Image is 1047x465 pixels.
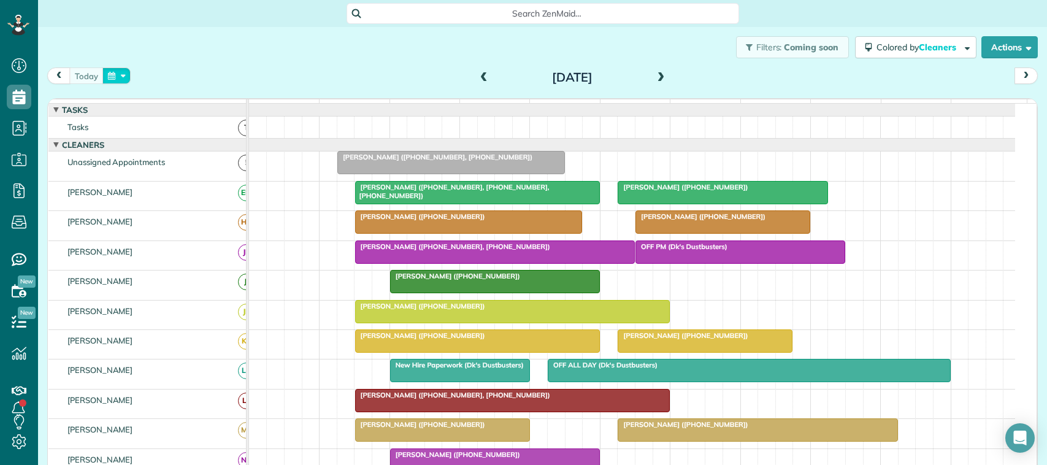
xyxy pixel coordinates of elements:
[876,42,961,53] span: Colored by
[320,102,342,112] span: 8am
[238,333,255,350] span: KB
[238,120,255,136] span: T
[65,187,136,197] span: [PERSON_NAME]
[238,363,255,379] span: LS
[1014,67,1038,84] button: next
[18,307,36,319] span: New
[65,336,136,345] span: [PERSON_NAME]
[65,276,136,286] span: [PERSON_NAME]
[355,331,486,340] span: [PERSON_NAME] ([PHONE_NUMBER])
[337,153,533,161] span: [PERSON_NAME] ([PHONE_NUMBER], [PHONE_NUMBER])
[919,42,958,53] span: Cleaners
[59,140,107,150] span: Cleaners
[389,450,521,459] span: [PERSON_NAME] ([PHONE_NUMBER])
[238,304,255,320] span: JR
[238,274,255,290] span: JJ
[355,302,486,310] span: [PERSON_NAME] ([PHONE_NUMBER])
[238,155,255,171] span: !
[249,102,272,112] span: 7am
[238,185,255,201] span: EM
[670,102,692,112] span: 1pm
[355,420,486,429] span: [PERSON_NAME] ([PHONE_NUMBER])
[47,67,71,84] button: prev
[635,212,766,221] span: [PERSON_NAME] ([PHONE_NUMBER])
[355,242,551,251] span: [PERSON_NAME] ([PHONE_NUMBER], [PHONE_NUMBER])
[389,272,521,280] span: [PERSON_NAME] ([PHONE_NUMBER])
[617,183,748,191] span: [PERSON_NAME] ([PHONE_NUMBER])
[238,244,255,261] span: JB
[65,455,136,464] span: [PERSON_NAME]
[65,247,136,256] span: [PERSON_NAME]
[741,102,762,112] span: 2pm
[855,36,976,58] button: Colored byCleaners
[238,393,255,409] span: LF
[460,102,488,112] span: 10am
[981,36,1038,58] button: Actions
[65,365,136,375] span: [PERSON_NAME]
[65,122,91,132] span: Tasks
[811,102,832,112] span: 3pm
[635,242,728,251] span: OFF PM (Dk's Dustbusters)
[530,102,558,112] span: 11am
[600,102,627,112] span: 12pm
[18,275,36,288] span: New
[617,331,748,340] span: [PERSON_NAME] ([PHONE_NUMBER])
[65,157,167,167] span: Unassigned Appointments
[65,217,136,226] span: [PERSON_NAME]
[238,214,255,231] span: HC
[951,102,973,112] span: 5pm
[69,67,104,84] button: today
[355,212,486,221] span: [PERSON_NAME] ([PHONE_NUMBER])
[390,102,413,112] span: 9am
[617,420,748,429] span: [PERSON_NAME] ([PHONE_NUMBER])
[355,183,550,200] span: [PERSON_NAME] ([PHONE_NUMBER], [PHONE_NUMBER], [PHONE_NUMBER])
[59,105,90,115] span: Tasks
[784,42,839,53] span: Coming soon
[547,361,658,369] span: OFF ALL DAY (Dk's Dustbusters)
[881,102,903,112] span: 4pm
[65,395,136,405] span: [PERSON_NAME]
[65,425,136,434] span: [PERSON_NAME]
[65,306,136,316] span: [PERSON_NAME]
[355,391,551,399] span: [PERSON_NAME] ([PHONE_NUMBER], [PHONE_NUMBER])
[238,422,255,439] span: MB
[756,42,782,53] span: Filters:
[389,361,524,369] span: New Hire Paperwork (Dk's Dustbusters)
[496,71,649,84] h2: [DATE]
[1005,423,1035,453] div: Open Intercom Messenger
